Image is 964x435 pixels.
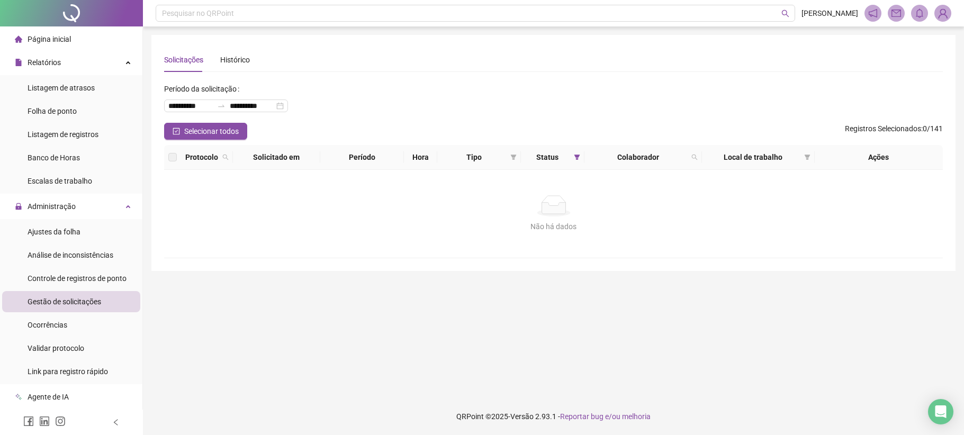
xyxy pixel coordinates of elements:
span: Reportar bug e/ou melhoria [560,412,651,421]
span: Validar protocolo [28,344,84,352]
footer: QRPoint © 2025 - 2.93.1 - [143,398,964,435]
span: filter [804,154,810,160]
span: instagram [55,416,66,427]
span: Página inicial [28,35,71,43]
th: Hora [404,145,437,170]
span: Status [525,151,569,163]
img: 77026 [935,5,951,21]
span: mail [891,8,901,18]
span: search [222,154,229,160]
span: Local de trabalho [706,151,799,163]
div: Histórico [220,54,250,66]
span: file [15,59,22,66]
span: : 0 / 141 [845,123,943,140]
div: Ações [819,151,939,163]
span: Listagem de registros [28,130,98,139]
th: Período [320,145,404,170]
span: Selecionar todos [184,125,239,137]
span: Relatórios [28,58,61,67]
span: Link para registro rápido [28,367,108,376]
span: swap-right [217,102,226,110]
span: linkedin [39,416,50,427]
span: Administração [28,202,76,211]
span: filter [802,149,813,165]
div: Open Intercom Messenger [928,399,953,424]
span: Ajustes da folha [28,228,80,236]
span: Protocolo [185,151,218,163]
span: check-square [173,128,180,135]
span: home [15,35,22,43]
div: Não há dados [177,221,930,232]
span: filter [574,154,580,160]
span: facebook [23,416,34,427]
span: to [217,102,226,110]
span: filter [508,149,519,165]
span: search [220,149,231,165]
span: lock [15,203,22,210]
span: Listagem de atrasos [28,84,95,92]
span: Escalas de trabalho [28,177,92,185]
span: Tipo [442,151,506,163]
span: search [691,154,698,160]
div: Solicitações [164,54,203,66]
span: Registros Selecionados [845,124,921,133]
span: Controle de registros de ponto [28,274,127,283]
span: [PERSON_NAME] [801,7,858,19]
span: Versão [510,412,534,421]
span: Análise de inconsistências [28,251,113,259]
span: Colaborador [589,151,687,163]
button: Selecionar todos [164,123,247,140]
span: Gestão de solicitações [28,297,101,306]
th: Solicitado em [233,145,320,170]
span: search [781,10,789,17]
span: Ocorrências [28,321,67,329]
span: Folha de ponto [28,107,77,115]
span: notification [868,8,878,18]
span: bell [915,8,924,18]
span: filter [572,149,582,165]
span: search [689,149,700,165]
span: Agente de IA [28,393,69,401]
span: left [112,419,120,426]
label: Período da solicitação [164,80,244,97]
span: filter [510,154,517,160]
span: Banco de Horas [28,153,80,162]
